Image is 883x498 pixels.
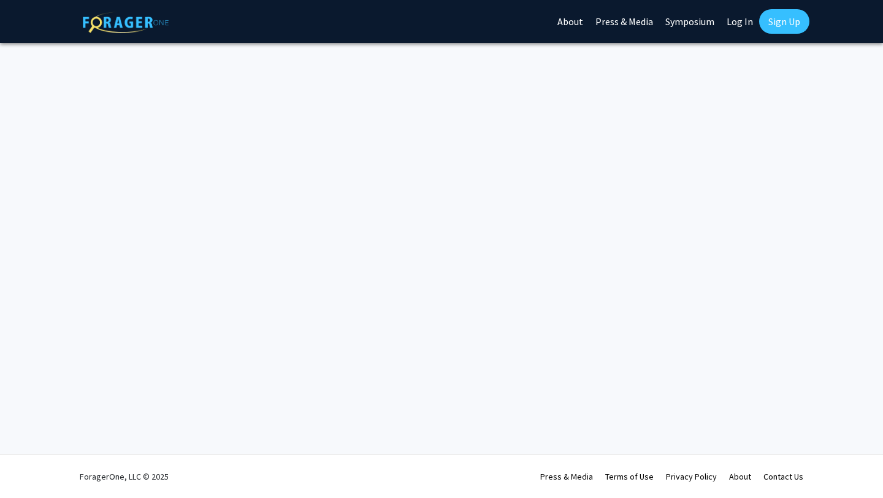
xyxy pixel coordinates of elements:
img: ForagerOne Logo [83,12,169,33]
a: Sign Up [759,9,809,34]
a: Terms of Use [605,471,654,482]
a: About [729,471,751,482]
a: Privacy Policy [666,471,717,482]
a: Press & Media [540,471,593,482]
a: Contact Us [763,471,803,482]
div: ForagerOne, LLC © 2025 [80,455,169,498]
